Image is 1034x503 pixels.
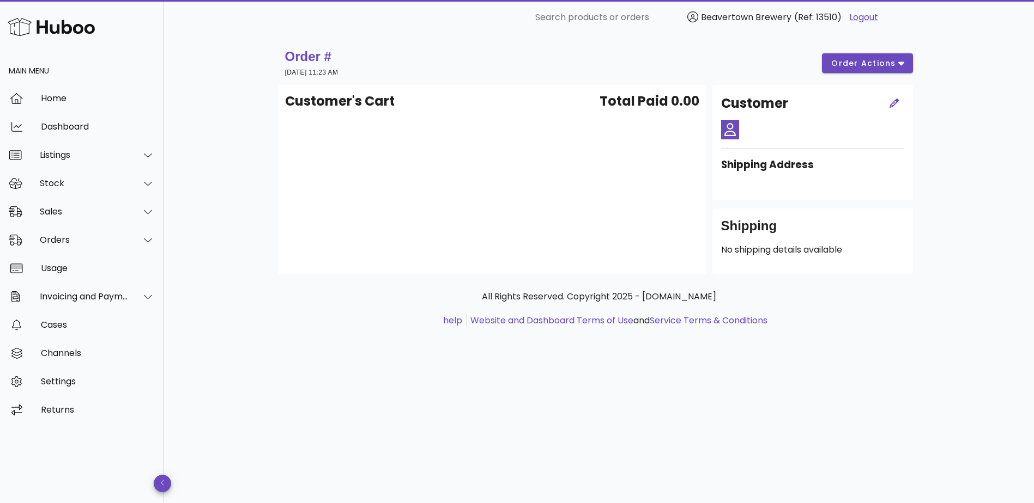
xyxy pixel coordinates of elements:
[467,314,767,327] li: and
[40,150,129,160] div: Listings
[41,93,155,103] div: Home
[721,94,788,113] h2: Customer
[41,404,155,415] div: Returns
[721,243,904,256] p: No shipping details available
[600,91,699,111] span: Total Paid 0.00
[849,11,878,24] a: Logout
[41,320,155,330] div: Cases
[701,11,791,23] span: Beavertown Brewery
[285,49,331,64] strong: Order #
[285,69,338,76] small: [DATE] 11:23 AM
[822,53,912,73] button: order actions
[721,217,904,243] div: Shipping
[40,178,129,188] div: Stock
[721,157,904,173] h3: Shipping Address
[287,290,911,303] p: All Rights Reserved. Copyright 2025 - [DOMAIN_NAME]
[650,314,767,327] a: Service Terms & Conditions
[40,206,129,217] div: Sales
[40,291,129,302] div: Invoicing and Payments
[470,314,633,327] a: Website and Dashboard Terms of Use
[831,58,896,69] span: order actions
[41,376,155,387] div: Settings
[285,91,395,111] span: Customer's Cart
[41,348,155,358] div: Channels
[40,235,129,245] div: Orders
[443,314,462,327] a: help
[41,263,155,273] div: Usage
[794,11,842,23] span: (Ref: 13510)
[8,15,95,39] img: Huboo Logo
[41,121,155,132] div: Dashboard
